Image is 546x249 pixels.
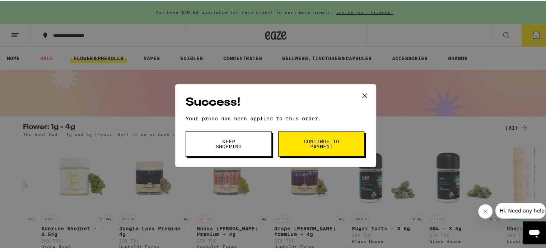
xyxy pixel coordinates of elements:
[278,130,364,155] button: Continue to payment
[186,115,366,120] p: Your promo has been applied to this order.
[186,130,272,155] button: Keep Shopping
[210,138,247,148] span: Keep Shopping
[186,94,366,110] h2: Success!
[523,220,546,243] iframe: Button to launch messaging window
[495,202,546,217] iframe: Message from company
[4,5,52,11] span: Hi. Need any help?
[303,138,340,148] span: Continue to payment
[478,203,493,217] iframe: Close message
